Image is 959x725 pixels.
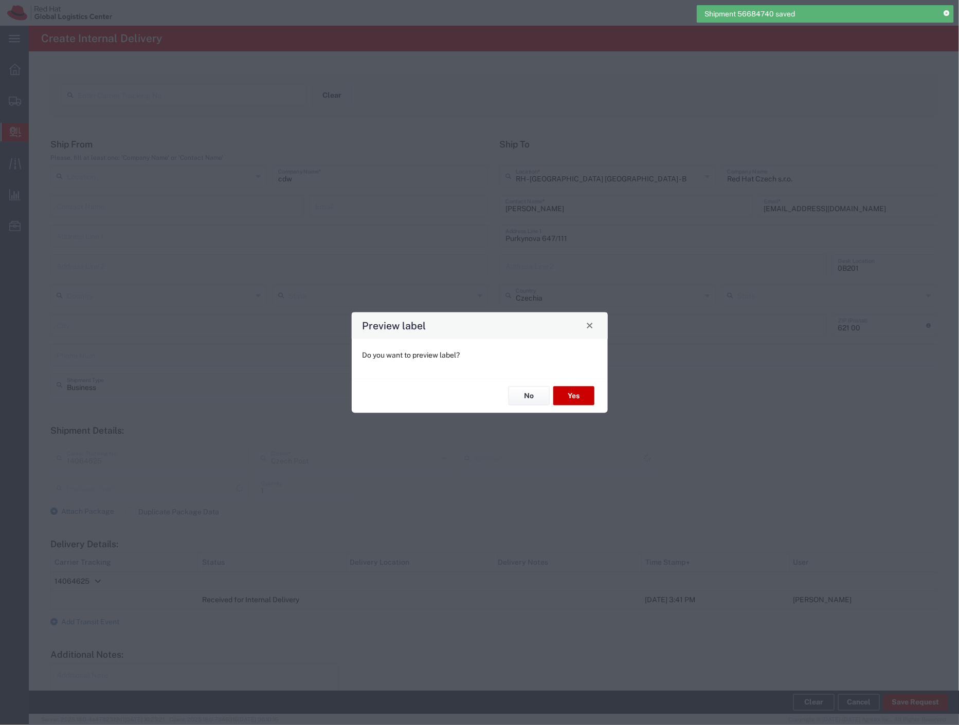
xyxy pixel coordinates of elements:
[509,386,550,405] button: No
[704,9,795,20] span: Shipment 56684740 saved
[362,318,426,333] h4: Preview label
[363,349,597,360] p: Do you want to preview label?
[583,318,597,332] button: Close
[553,386,594,405] button: Yes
